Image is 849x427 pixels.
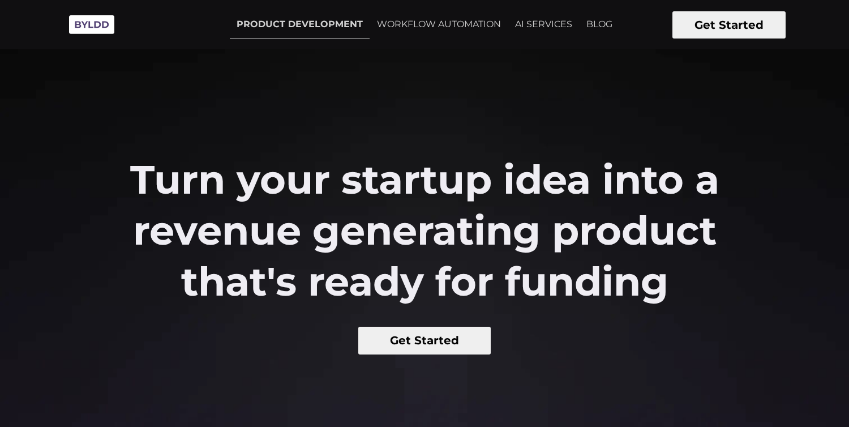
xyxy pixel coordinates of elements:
[672,11,786,39] button: Get Started
[230,10,370,39] a: PRODUCT DEVELOPMENT
[580,10,619,39] a: BLOG
[358,327,491,355] button: Get Started
[63,9,120,40] img: Byldd - Product Development Company
[508,10,579,39] a: AI SERVICES
[106,154,743,307] h2: Turn your startup idea into a revenue generating product that's ready for funding
[370,10,508,39] a: WORKFLOW AUTOMATION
